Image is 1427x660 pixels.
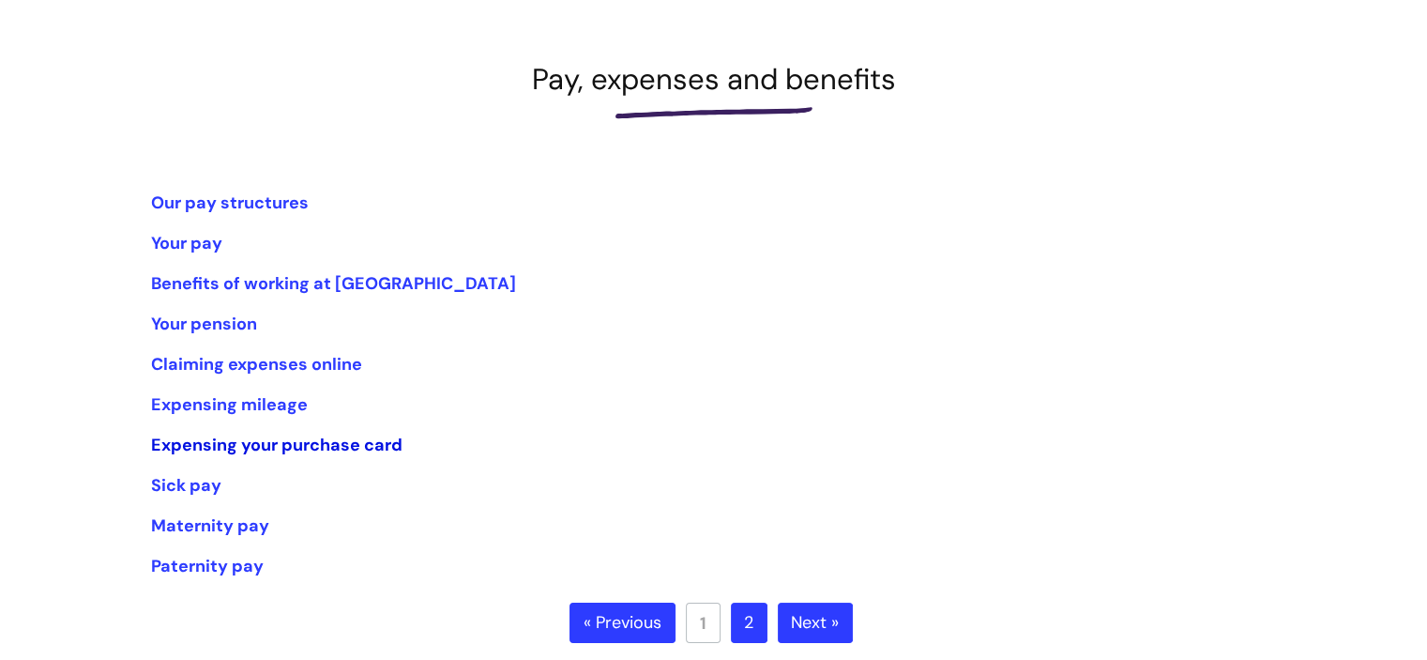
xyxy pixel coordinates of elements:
[151,474,221,497] a: Sick pay
[151,353,362,376] a: Claiming expenses online
[151,232,222,254] a: Your pay
[686,603,721,643] a: 1
[151,313,257,335] a: Your pension
[151,555,264,577] a: Paternity pay
[151,434,402,456] a: Expensing your purchase card
[151,514,269,537] a: Maternity pay
[151,393,308,416] a: Expensing mileage
[569,603,676,644] a: « Previous
[151,272,516,295] a: Benefits of working at [GEOGRAPHIC_DATA]
[778,603,853,644] a: Next »
[151,62,1277,97] h1: Pay, expenses and benefits
[731,603,767,644] a: 2
[151,192,309,214] a: Our pay structures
